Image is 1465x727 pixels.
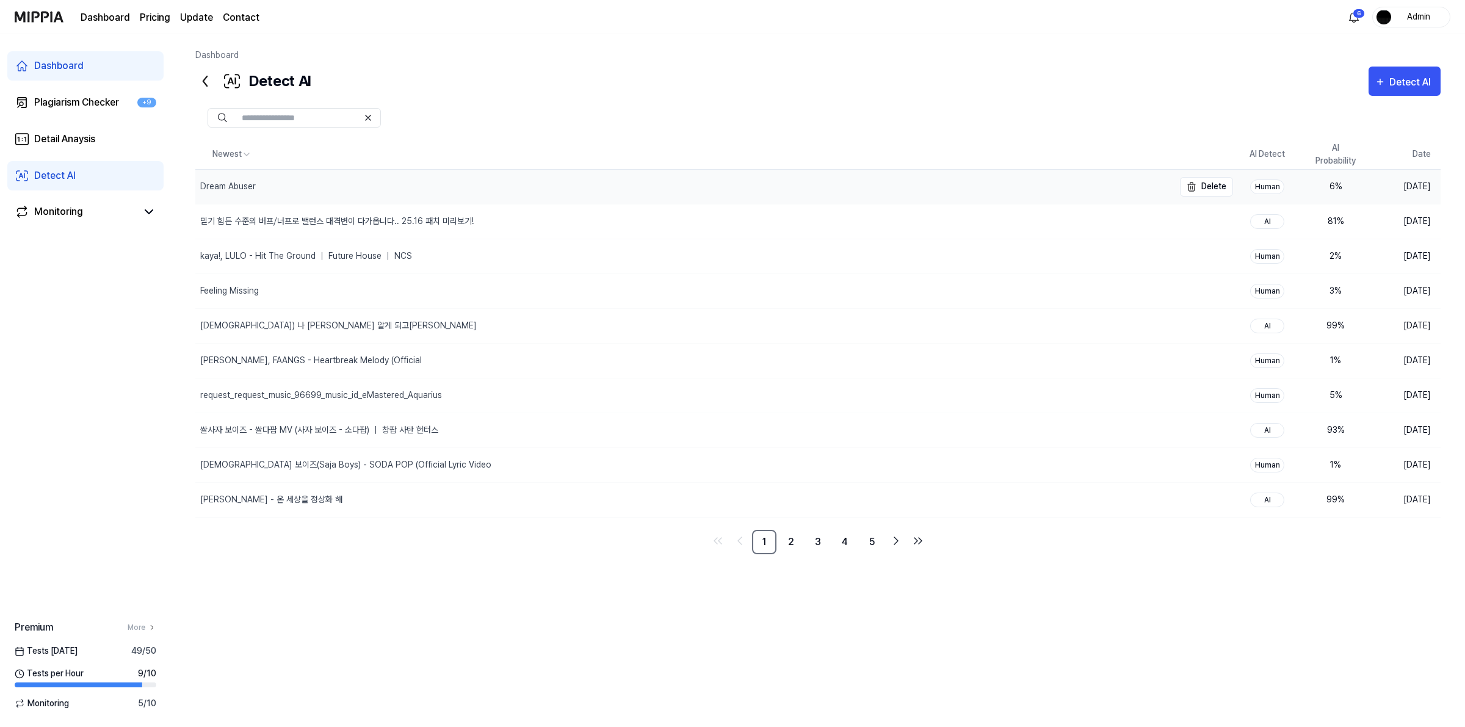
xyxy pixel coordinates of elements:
a: Dashboard [7,51,164,81]
img: Search [218,113,227,123]
div: 81 % [1311,215,1360,228]
a: Dashboard [195,50,239,60]
button: Delete [1180,177,1233,197]
a: Go to previous page [730,531,750,551]
div: Human [1250,284,1284,298]
span: 9 / 10 [138,667,156,680]
div: 99 % [1311,493,1360,506]
div: 3 % [1311,284,1360,297]
div: Human [1250,458,1284,472]
td: [DATE] [1370,169,1441,204]
span: Tests [DATE] [15,645,78,657]
a: Contact [223,10,259,25]
button: Detect AI [1369,67,1441,96]
a: Update [180,10,213,25]
td: [DATE] [1370,308,1441,343]
div: Human [1250,179,1284,194]
div: Detail Anaysis [34,132,95,146]
a: 3 [806,530,830,554]
td: [DATE] [1370,482,1441,517]
div: [DEMOGRAPHIC_DATA]) 나 [PERSON_NAME] 알게 되고[PERSON_NAME] [200,319,477,332]
button: profileAdmin [1372,7,1450,27]
nav: pagination [195,530,1441,554]
td: [DATE] [1370,447,1441,482]
div: Feeling Missing [200,284,259,297]
img: profile [1376,10,1391,24]
span: 5 / 10 [138,697,156,710]
th: AI Detect [1233,140,1301,169]
div: +9 [137,98,156,108]
td: [DATE] [1370,204,1441,239]
a: 5 [859,530,884,554]
div: 1 % [1311,354,1360,367]
a: Detect AI [7,161,164,190]
div: 믿기 힘든 수준의 버프⧸너프로 밸런스 대격변이 다가옵니다.. 25.16 패치 미리보기! [200,215,474,228]
div: 6 % [1311,180,1360,193]
div: 5 % [1311,389,1360,402]
div: Human [1250,249,1284,264]
div: request_request_music_96699_music_id_eMastered_Aquarius [200,389,442,402]
a: 4 [833,530,857,554]
a: Go to next page [886,531,906,551]
div: 93 % [1311,424,1360,436]
div: kaya!, LULO - Hit The Ground ｜ Future House ｜ NCS [200,250,412,262]
div: Dashboard [34,59,84,73]
a: Monitoring [15,204,137,219]
div: Detect AI [34,168,76,183]
td: [DATE] [1370,343,1441,378]
a: Detail Anaysis [7,125,164,154]
div: AI [1250,423,1284,438]
th: Date [1370,140,1441,169]
a: Plagiarism Checker+9 [7,88,164,117]
div: Plagiarism Checker [34,95,119,110]
span: Premium [15,620,53,635]
div: AI [1250,319,1284,333]
div: AI [1250,214,1284,229]
th: AI Probability [1301,140,1370,169]
div: Admin [1395,10,1442,23]
td: [DATE] [1370,413,1441,447]
div: Detect AI [195,67,311,96]
div: Human [1250,353,1284,368]
div: 99 % [1311,319,1360,332]
button: Pricing [140,10,170,25]
span: Tests per Hour [15,667,84,680]
a: Go to first page [708,531,728,551]
td: [DATE] [1370,239,1441,273]
a: More [128,622,156,633]
div: [DEMOGRAPHIC_DATA] 보이즈(Saja Boys) - SODA POP (Official Lyric Video [200,458,491,471]
span: Monitoring [15,697,69,710]
div: Monitoring [34,204,83,219]
div: Human [1250,388,1284,403]
button: 알림6 [1344,7,1364,27]
div: 쌀사자 보이즈 - 쌀다팜 MV (사자 보이즈 - 소다팝) ｜ 창팝 사탄 헌터스 [200,424,438,436]
div: AI [1250,493,1284,507]
img: 알림 [1347,10,1361,24]
td: [DATE] [1370,378,1441,413]
div: 2 % [1311,250,1360,262]
div: [PERSON_NAME], FAANGS - Heartbreak Melody (Official [200,354,422,367]
span: 49 / 50 [131,645,156,657]
div: 6 [1353,9,1365,18]
a: 1 [752,530,776,554]
div: Dream Abuser [200,180,256,193]
a: Go to last page [908,531,928,551]
td: [DATE] [1370,273,1441,308]
a: 2 [779,530,803,554]
a: Dashboard [81,10,130,25]
div: 1 % [1311,458,1360,471]
div: [PERSON_NAME] - 온 세상을 정상화 해 [200,493,342,506]
img: delete [1184,179,1199,194]
div: Detect AI [1389,74,1434,90]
